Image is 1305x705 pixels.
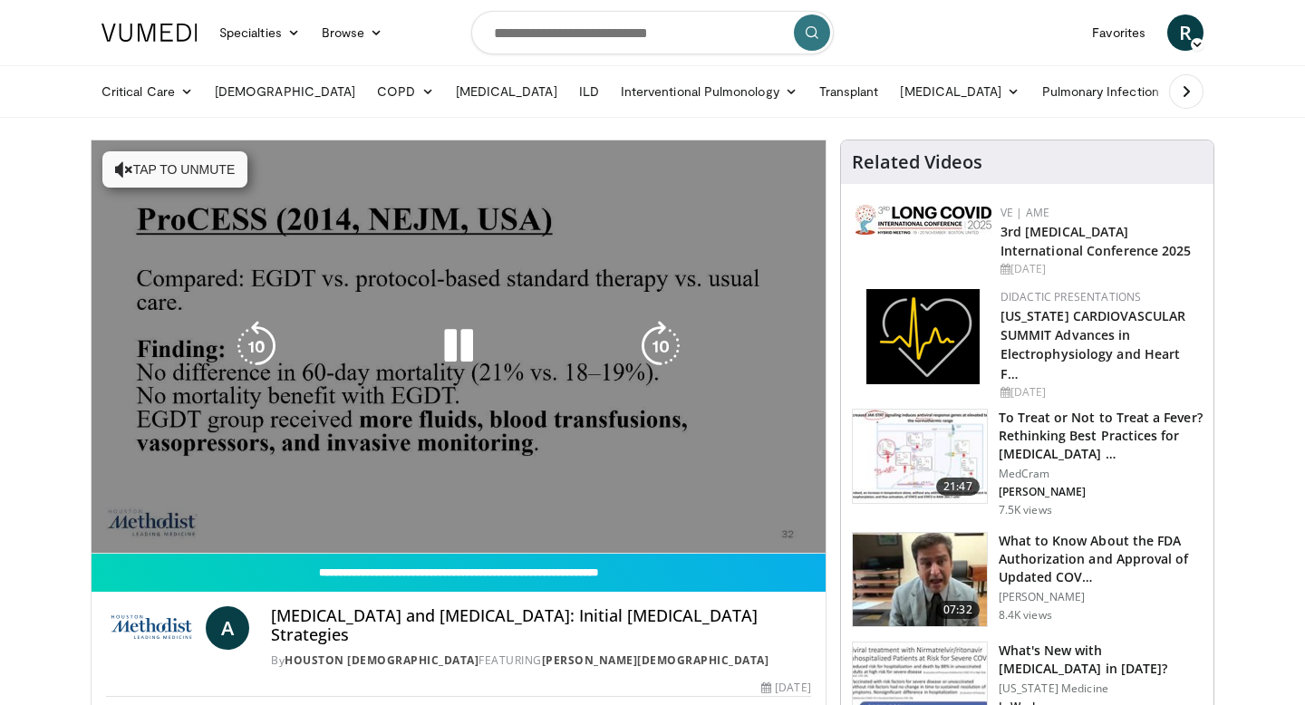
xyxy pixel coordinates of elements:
[999,608,1052,623] p: 8.4K views
[271,652,811,669] div: By FEATURING
[852,532,1203,628] a: 07:32 What to Know About the FDA Authorization and Approval of Updated COV… [PERSON_NAME] 8.4K views
[999,681,1203,696] p: [US_STATE] Medicine
[542,652,769,668] a: [PERSON_NAME][DEMOGRAPHIC_DATA]
[999,467,1203,481] p: MedCram
[1000,289,1199,305] div: Didactic Presentations
[366,73,444,110] a: COPD
[204,73,366,110] a: [DEMOGRAPHIC_DATA]
[1000,384,1199,401] div: [DATE]
[610,73,808,110] a: Interventional Pulmonology
[1000,223,1192,259] a: 3rd [MEDICAL_DATA] International Conference 2025
[853,410,987,504] img: 17417671-29c8-401a-9d06-236fa126b08d.150x105_q85_crop-smart_upscale.jpg
[866,289,980,384] img: 1860aa7a-ba06-47e3-81a4-3dc728c2b4cf.png.150x105_q85_autocrop_double_scale_upscale_version-0.2.png
[101,24,198,42] img: VuMedi Logo
[855,205,991,235] img: a2792a71-925c-4fc2-b8ef-8d1b21aec2f7.png.150x105_q85_autocrop_double_scale_upscale_version-0.2.jpg
[92,140,826,554] video-js: Video Player
[106,606,198,650] img: Houston Methodist
[1000,307,1186,381] a: [US_STATE] CARDIOVASCULAR SUMMIT Advances in Electrophysiology and Heart F…
[999,532,1203,586] h3: What to Know About the FDA Authorization and Approval of Updated COV…
[761,680,810,696] div: [DATE]
[1000,261,1199,277] div: [DATE]
[999,590,1203,604] p: [PERSON_NAME]
[445,73,568,110] a: [MEDICAL_DATA]
[1081,14,1156,51] a: Favorites
[852,151,982,173] h4: Related Videos
[999,642,1203,678] h3: What's New with [MEDICAL_DATA] in [DATE]?
[1000,205,1049,220] a: VE | AME
[999,409,1203,463] h3: To Treat or Not to Treat a Fever? Rethinking Best Practices for [MEDICAL_DATA] …
[311,14,394,51] a: Browse
[102,151,247,188] button: Tap to unmute
[271,606,811,645] h4: [MEDICAL_DATA] and [MEDICAL_DATA]: Initial [MEDICAL_DATA] Strategies
[285,652,478,668] a: Houston [DEMOGRAPHIC_DATA]
[852,409,1203,517] a: 21:47 To Treat or Not to Treat a Fever? Rethinking Best Practices for [MEDICAL_DATA] … MedCram [P...
[1167,14,1203,51] a: R
[808,73,890,110] a: Transplant
[208,14,311,51] a: Specialties
[936,478,980,496] span: 21:47
[889,73,1030,110] a: [MEDICAL_DATA]
[471,11,834,54] input: Search topics, interventions
[853,533,987,627] img: a1e50555-b2fd-4845-bfdc-3eac51376964.150x105_q85_crop-smart_upscale.jpg
[1031,73,1188,110] a: Pulmonary Infection
[206,606,249,650] a: A
[91,73,204,110] a: Critical Care
[999,485,1203,499] p: [PERSON_NAME]
[936,601,980,619] span: 07:32
[568,73,610,110] a: ILD
[999,503,1052,517] p: 7.5K views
